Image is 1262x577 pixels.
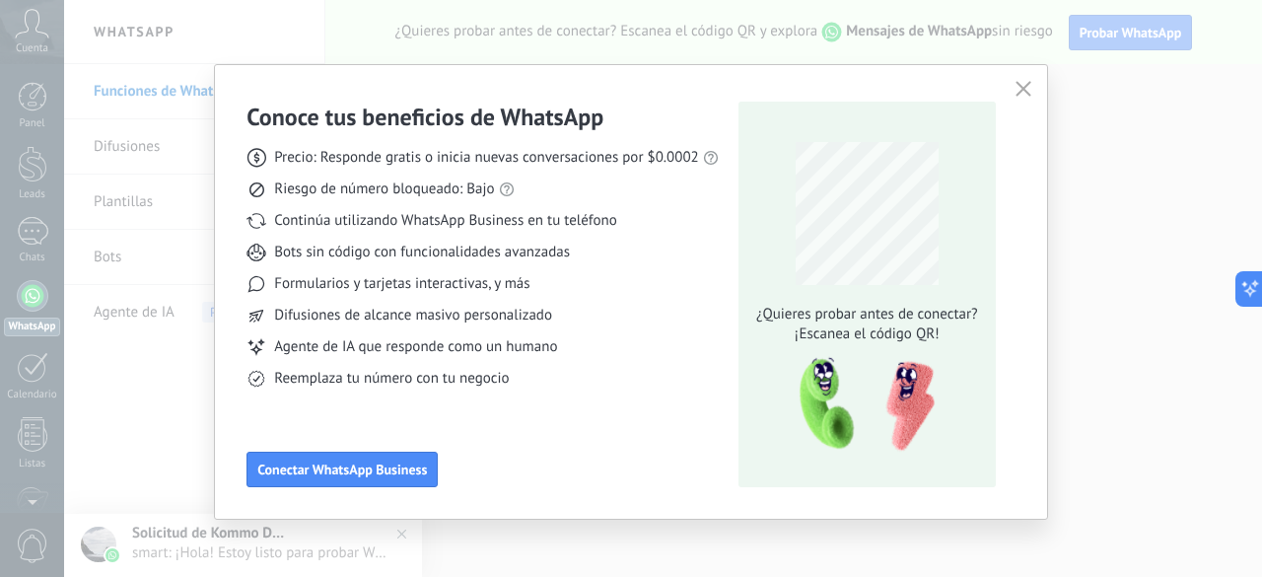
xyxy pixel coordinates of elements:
img: qr-pic-1x.png [783,352,939,458]
span: ¿Quieres probar antes de conectar? [750,305,983,325]
button: Conectar WhatsApp Business [246,452,438,487]
span: ¡Escanea el código QR! [750,325,983,344]
span: Difusiones de alcance masivo personalizado [274,306,552,325]
span: Continúa utilizando WhatsApp Business en tu teléfono [274,211,616,231]
span: Bots sin código con funcionalidades avanzadas [274,243,570,262]
span: Precio: Responde gratis o inicia nuevas conversaciones por $0.0002 [274,148,699,168]
span: Agente de IA que responde como un humano [274,337,557,357]
h3: Conoce tus beneficios de WhatsApp [246,102,603,132]
span: Formularios y tarjetas interactivas, y más [274,274,529,294]
span: Conectar WhatsApp Business [257,463,427,476]
span: Reemplaza tu número con tu negocio [274,369,509,389]
span: Riesgo de número bloqueado: Bajo [274,180,494,199]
